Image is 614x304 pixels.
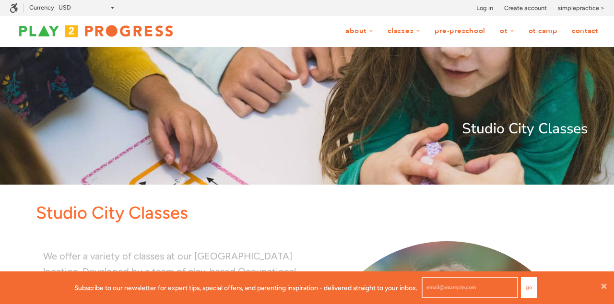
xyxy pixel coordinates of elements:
a: simplepractice > [558,3,604,13]
a: OT [494,22,520,40]
input: email@example.com [422,277,518,298]
p: Studio City Classes [26,117,588,140]
a: Pre-Preschool [428,22,492,40]
a: OT Camp [522,22,564,40]
a: Contact [566,22,604,40]
p: Subscribe to our newsletter for expert tips, special offers, and parenting inspiration - delivere... [74,282,417,293]
a: Classes [381,22,426,40]
img: Play2Progress logo [10,22,182,41]
a: Create account [504,3,547,13]
a: Log in [476,3,493,13]
label: Currency [29,4,54,11]
p: Studio City Classes [36,199,588,227]
button: Go [521,277,537,298]
a: About [339,22,379,40]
